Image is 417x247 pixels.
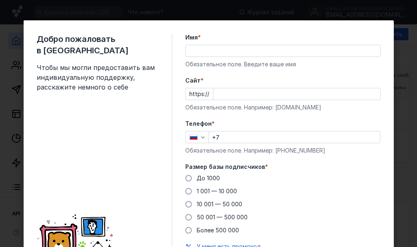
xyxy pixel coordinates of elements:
[185,120,212,128] span: Телефон
[185,163,265,171] span: Размер базы подписчиков
[197,175,220,181] span: До 1000
[197,227,239,234] span: Более 500 000
[185,103,381,111] div: Обязательное поле. Например: [DOMAIN_NAME]
[185,146,381,155] div: Обязательное поле. Например: [PHONE_NUMBER]
[197,188,237,195] span: 1 001 — 10 000
[197,201,242,208] span: 10 001 — 50 000
[37,63,159,92] span: Чтобы мы могли предоставить вам индивидуальную поддержку, расскажите немного о себе
[197,214,248,221] span: 50 001 — 500 000
[185,60,381,68] div: Обязательное поле. Введите ваше имя
[37,33,159,56] span: Добро пожаловать в [GEOGRAPHIC_DATA]
[185,33,198,42] span: Имя
[185,77,201,85] span: Cайт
